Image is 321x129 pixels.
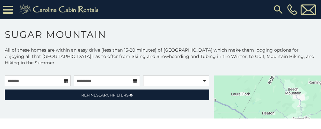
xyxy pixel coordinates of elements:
[96,93,113,97] span: Search
[286,4,299,15] a: [PHONE_NUMBER]
[5,90,209,100] a: RefineSearchFilters
[16,3,104,16] img: Khaki-logo.png
[81,93,128,97] span: Refine Filters
[273,4,284,15] img: search-regular.svg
